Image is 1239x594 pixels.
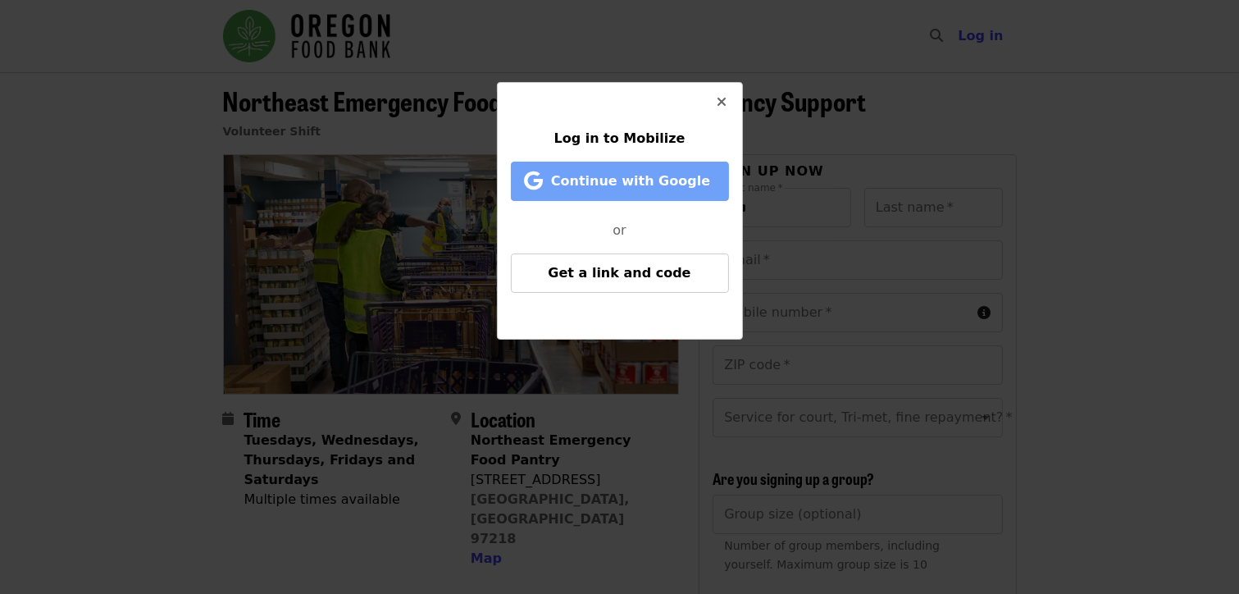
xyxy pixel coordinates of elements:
button: Continue with Google [511,162,729,201]
button: Get a link and code [511,254,729,293]
i: google icon [525,169,544,193]
span: Log in to Mobilize [554,130,686,146]
span: or [613,222,626,238]
span: Get a link and code [548,265,690,281]
button: Close [703,83,742,122]
span: Continue with Google [551,173,710,189]
i: times icon [717,94,727,110]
